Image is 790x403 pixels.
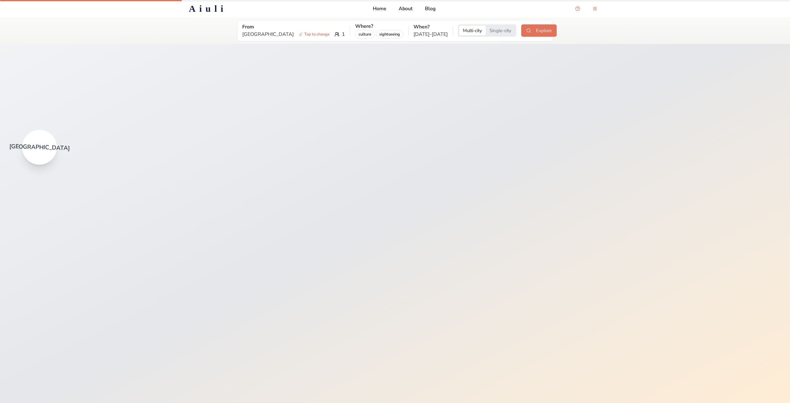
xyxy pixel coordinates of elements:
h2: Aiuli [189,3,227,14]
p: Where? [355,23,403,30]
button: Open support chat [572,2,584,15]
a: About [399,5,413,12]
div: sightseeing [376,30,403,39]
div: 1 [242,31,345,38]
p: When? [414,23,448,31]
button: Explore [521,24,557,37]
span: Tap to change [296,31,332,37]
a: Home [373,5,386,12]
button: Multi-city [459,26,486,36]
a: Blog [425,5,436,12]
p: From [242,23,345,31]
div: Trip style [458,24,516,37]
p: [DATE] - [DATE] [414,31,448,38]
p: [GEOGRAPHIC_DATA] [242,31,332,38]
button: menu-button [589,2,601,15]
a: Aiuli [179,3,237,14]
div: culture [355,30,375,39]
button: Single-city [486,26,515,36]
span: [GEOGRAPHIC_DATA] [9,143,70,152]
